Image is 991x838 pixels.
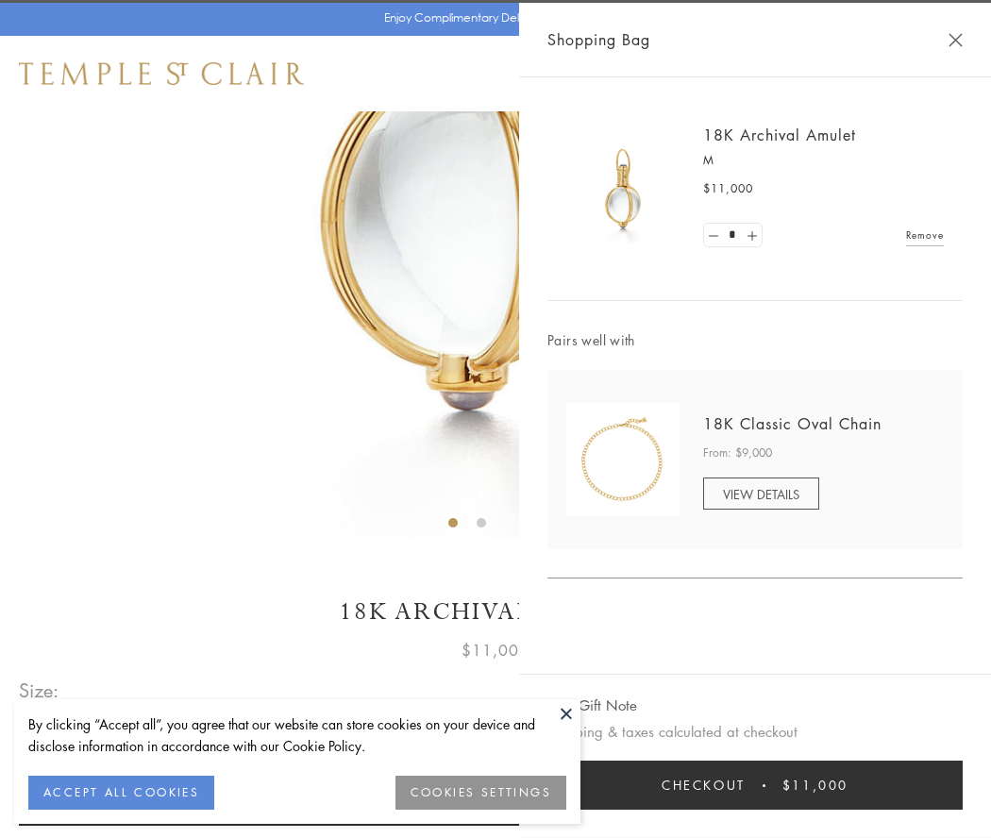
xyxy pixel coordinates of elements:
[547,720,963,744] p: Shipping & taxes calculated at checkout
[662,775,746,796] span: Checkout
[462,638,529,662] span: $11,000
[384,8,598,27] p: Enjoy Complimentary Delivery & Returns
[782,775,848,796] span: $11,000
[703,125,856,145] a: 18K Archival Amulet
[395,776,566,810] button: COOKIES SETTINGS
[906,225,944,245] a: Remove
[703,413,882,434] a: 18K Classic Oval Chain
[566,132,680,245] img: 18K Archival Amulet
[28,713,566,757] div: By clicking “Accept all”, you agree that our website can store cookies on your device and disclos...
[703,444,772,462] span: From: $9,000
[723,485,799,503] span: VIEW DETAILS
[566,403,680,516] img: N88865-OV18
[742,224,761,247] a: Set quantity to 2
[19,675,60,706] span: Size:
[28,776,214,810] button: ACCEPT ALL COOKIES
[547,27,650,52] span: Shopping Bag
[547,694,637,717] button: Add Gift Note
[19,62,304,85] img: Temple St. Clair
[704,224,723,247] a: Set quantity to 0
[703,151,944,170] p: M
[547,761,963,810] button: Checkout $11,000
[703,478,819,510] a: VIEW DETAILS
[19,595,972,628] h1: 18K Archival Amulet
[949,33,963,47] button: Close Shopping Bag
[703,179,753,198] span: $11,000
[547,329,963,351] span: Pairs well with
